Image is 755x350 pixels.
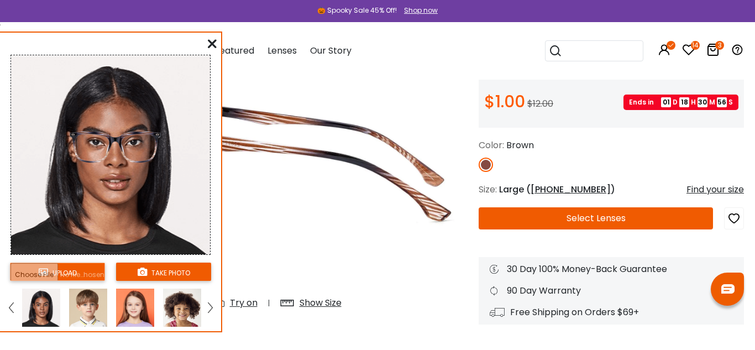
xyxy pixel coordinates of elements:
div: Shop now [404,6,438,15]
button: upload [10,263,105,281]
img: chat [721,284,735,294]
span: $12.00 [527,97,553,110]
img: left.png [9,302,13,312]
a: 3 [706,45,720,58]
span: Lenses [268,44,297,57]
span: Color: [479,139,504,152]
span: D [673,97,678,107]
span: Featured [214,44,254,57]
img: tryonModel4.png [163,289,201,327]
div: Free Shipping on Orders $69+ [490,306,733,319]
button: take photo [116,263,211,281]
div: Show Size [300,296,342,310]
span: 18 [679,97,689,107]
i: 14 [691,41,700,50]
span: Size: [479,183,497,196]
span: 01 [661,97,671,107]
a: Shop now [399,6,438,15]
span: [PHONE_NUMBER] [531,183,611,196]
img: tryonModel1.png [11,55,210,254]
span: 30 [698,97,707,107]
img: Ephty Brown Plastic Eyeglasses , UniversalBridgeFit Frames from ABBE Glasses [89,3,468,318]
img: tryonModel6.png [116,289,154,327]
a: 14 [682,45,695,58]
button: Select Lenses [479,207,713,229]
img: original.png [65,122,166,173]
div: Find your size [686,183,744,196]
img: tryonModel9.png [69,289,107,327]
div: Try on [230,296,258,310]
div: 30 Day 100% Money-Back Guarantee [490,263,733,276]
span: S [728,97,733,107]
span: H [691,97,696,107]
span: M [709,97,715,107]
span: Our Story [310,44,352,57]
i: 3 [715,41,724,50]
span: Brown [506,139,534,152]
img: right.png [208,302,212,312]
span: $1.00 [484,90,525,113]
span: Ends in [629,97,659,107]
img: tryonModel1.png [22,289,60,327]
span: Large ( ) [499,183,615,196]
div: 90 Day Warranty [490,284,733,297]
div: 🎃 Spooky Sale 45% Off! [317,6,397,15]
span: 56 [717,97,727,107]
